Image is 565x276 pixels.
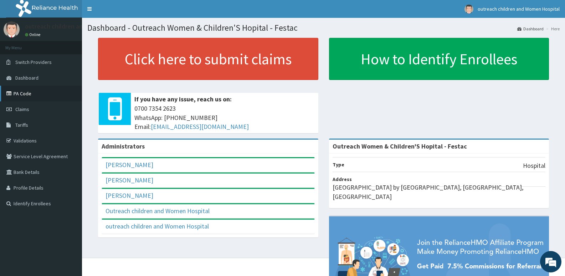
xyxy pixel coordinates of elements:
li: Here [544,26,560,32]
p: Hospital [523,161,545,170]
a: How to Identify Enrollees [329,38,549,80]
img: d_794563401_company_1708531726252_794563401 [13,36,29,54]
a: Dashboard [517,26,544,32]
strong: Outreach Women & Children'S Hopital - Festac [333,142,467,150]
span: Tariffs [15,122,28,128]
h1: Dashboard - Outreach Women & Children'S Hopital - Festac [87,23,560,32]
a: [PERSON_NAME] [106,191,153,200]
b: If you have any issue, reach us on: [134,95,232,103]
span: Switch Providers [15,59,52,65]
b: Address [333,176,352,182]
p: [GEOGRAPHIC_DATA] by [GEOGRAPHIC_DATA], [GEOGRAPHIC_DATA], [GEOGRAPHIC_DATA] [333,183,546,201]
textarea: Type your message and hit 'Enter' [4,195,136,220]
span: Dashboard [15,75,38,81]
img: User Image [4,21,20,37]
p: outreach children and Women Hospital [25,23,133,30]
a: Online [25,32,42,37]
a: [PERSON_NAME] [106,161,153,169]
a: Outreach children and Women Hospital [106,207,210,215]
a: outreach children and Women Hospital [106,222,209,230]
span: We're online! [41,90,98,162]
div: Minimize live chat window [117,4,134,21]
a: Click here to submit claims [98,38,318,80]
b: Administrators [102,142,145,150]
img: User Image [464,5,473,14]
a: [EMAIL_ADDRESS][DOMAIN_NAME] [151,122,249,131]
div: Chat with us now [37,40,120,49]
span: Claims [15,106,29,112]
a: [PERSON_NAME] [106,176,153,184]
span: outreach children and Women Hospital [478,6,560,12]
span: 0700 7354 2623 WhatsApp: [PHONE_NUMBER] Email: [134,104,315,131]
b: Type [333,161,344,168]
